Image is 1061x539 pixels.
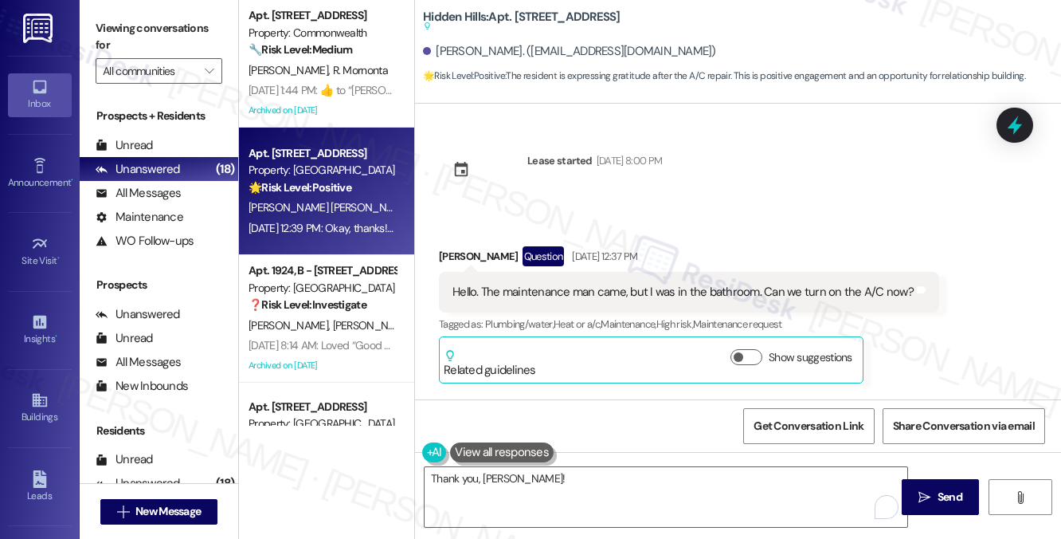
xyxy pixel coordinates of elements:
[523,246,565,266] div: Question
[247,100,397,120] div: Archived on [DATE]
[938,489,962,506] span: Send
[80,423,238,439] div: Residents
[249,221,487,235] div: [DATE] 12:39 PM: Okay, thanks! Have a good day too
[96,185,181,202] div: All Messages
[212,471,238,496] div: (18)
[8,230,72,273] a: Site Visit •
[249,145,396,162] div: Apt. [STREET_ADDRESS]
[656,317,694,331] span: High risk ,
[423,69,505,82] strong: 🌟 Risk Level: Positive
[8,309,72,352] a: Insights •
[423,9,621,35] b: Hidden Hills: Apt. [STREET_ADDRESS]
[96,137,153,154] div: Unread
[485,317,554,331] span: Plumbing/water ,
[883,408,1045,444] button: Share Conversation via email
[247,356,397,376] div: Archived on [DATE]
[554,317,601,331] span: Heat or a/c ,
[527,152,593,169] div: Lease started
[8,466,72,509] a: Leads
[57,253,60,264] span: •
[918,491,930,504] i: 
[100,499,218,525] button: New Message
[96,233,194,250] div: WO Follow-ups
[893,418,1035,435] span: Share Conversation via email
[593,152,663,169] div: [DATE] 8:00 PM
[444,349,536,379] div: Related guidelines
[23,14,56,43] img: ResiDesk Logo
[452,284,914,301] div: Hello. The maintenance man came, but I was in the bathroom. Can we turn on the A/C now?
[96,161,180,178] div: Unanswered
[568,248,637,265] div: [DATE] 12:37 PM
[249,7,396,24] div: Apt. [STREET_ADDRESS]
[249,180,351,195] strong: 🌟 Risk Level: Positive
[249,280,396,297] div: Property: [GEOGRAPHIC_DATA]
[96,306,180,323] div: Unanswered
[601,317,656,331] span: Maintenance ,
[425,467,907,527] textarea: To enrich screen reader interactions, please activate Accessibility in Grammarly extension settings
[249,297,366,312] strong: ❓ Risk Level: Investigate
[96,475,180,492] div: Unanswered
[439,246,939,272] div: [PERSON_NAME]
[693,317,782,331] span: Maintenance request
[249,42,352,57] strong: 🔧 Risk Level: Medium
[1014,491,1026,504] i: 
[205,65,213,77] i: 
[96,378,188,395] div: New Inbounds
[439,313,939,336] div: Tagged as:
[96,451,153,468] div: Unread
[423,43,716,60] div: [PERSON_NAME]. ([EMAIL_ADDRESS][DOMAIN_NAME])
[103,58,197,84] input: All communities
[249,63,333,77] span: [PERSON_NAME]
[71,175,73,186] span: •
[249,318,333,332] span: [PERSON_NAME]
[117,506,129,518] i: 
[902,479,979,515] button: Send
[249,25,396,41] div: Property: Commonwealth
[754,418,863,435] span: Get Conversation Link
[212,157,238,182] div: (18)
[249,200,410,214] span: [PERSON_NAME] [PERSON_NAME]
[249,262,396,279] div: Apt. 1924, B - [STREET_ADDRESS]
[249,399,396,415] div: Apt. [STREET_ADDRESS]
[249,162,396,179] div: Property: [GEOGRAPHIC_DATA]
[135,503,201,520] span: New Message
[743,408,874,444] button: Get Conversation Link
[249,415,396,432] div: Property: [GEOGRAPHIC_DATA]
[423,68,1025,85] span: : The resident is expressing gratitude after the A/C repair. This is positive engagement and an o...
[96,330,153,347] div: Unread
[769,349,852,366] label: Show suggestions
[96,209,183,226] div: Maintenance
[96,16,222,58] label: Viewing conversations for
[333,63,388,77] span: R. Mornonta
[80,108,238,124] div: Prospects + Residents
[8,73,72,116] a: Inbox
[55,331,57,342] span: •
[96,354,181,371] div: All Messages
[333,318,413,332] span: [PERSON_NAME]
[8,387,72,430] a: Buildings
[80,277,238,293] div: Prospects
